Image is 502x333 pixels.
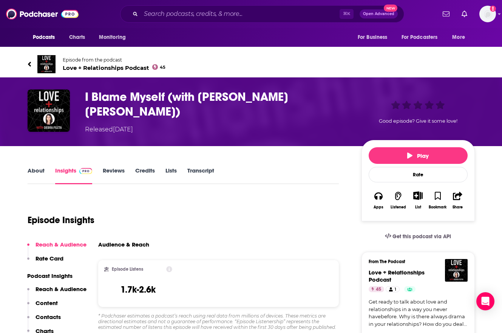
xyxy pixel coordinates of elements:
span: For Podcasters [402,32,438,43]
span: Get this podcast via API [392,233,451,240]
h3: I Blame Myself (with Faith Eury Cho) [85,89,349,119]
button: Rate Card [27,255,63,269]
h3: From The Podcast [369,259,462,264]
h3: 1.7k-2.6k [120,284,156,295]
h3: Audience & Reach [98,241,149,248]
a: Lists [165,167,177,184]
a: 45 [369,286,384,292]
span: 45 [160,66,165,69]
a: Charts [64,30,90,45]
a: Show notifications dropdown [459,8,470,20]
h1: Episode Insights [28,214,94,226]
button: open menu [397,30,449,45]
a: Credits [135,167,155,184]
span: Charts [69,32,85,43]
p: Podcast Insights [27,272,86,279]
p: Reach & Audience [36,241,86,248]
a: Reviews [103,167,125,184]
img: Podchaser - Follow, Share and Rate Podcasts [6,7,79,21]
button: Share [448,187,467,214]
span: 1 [395,286,396,293]
p: Content [36,299,58,307]
button: open menu [28,30,65,45]
div: Search podcasts, credits, & more... [120,5,404,23]
img: Love + Relationships Podcast [445,259,468,282]
button: Reach & Audience [27,285,86,299]
a: Get this podcast via API [379,227,457,246]
button: Bookmark [428,187,448,214]
span: More [452,32,465,43]
a: InsightsPodchaser Pro [55,167,93,184]
span: ⌘ K [340,9,354,19]
span: Good episode? Give it some love! [379,118,457,124]
button: Show profile menu [479,6,496,22]
a: Show notifications dropdown [440,8,453,20]
a: About [28,167,45,184]
div: Released [DATE] [85,125,133,134]
div: Listened [391,205,406,210]
a: Transcript [187,167,214,184]
a: Love + Relationships PodcastEpisode from the podcastLove + Relationships Podcast45 [28,55,475,73]
div: Bookmark [429,205,446,210]
h2: Episode Listens [112,267,143,272]
button: Content [27,299,58,313]
button: Reach & Audience [27,241,86,255]
button: Listened [388,187,408,214]
div: Apps [374,205,383,210]
span: Episode from the podcast [63,57,166,63]
div: List [415,205,421,210]
span: Logged in as shcarlos [479,6,496,22]
input: Search podcasts, credits, & more... [141,8,340,20]
div: Share [453,205,463,210]
button: open menu [352,30,397,45]
span: Love + Relationships Podcast [63,64,166,71]
button: Open AdvancedNew [360,9,398,18]
button: open menu [447,30,474,45]
span: Open Advanced [363,12,394,16]
span: Monitoring [99,32,126,43]
div: Show More ButtonList [408,187,428,214]
div: * Podchaser estimates a podcast’s reach using real data from millions of devices. These metrics a... [98,313,339,330]
a: Love + Relationships Podcast [369,269,425,283]
button: Contacts [27,313,61,327]
img: I Blame Myself (with Faith Eury Cho) [28,89,70,132]
p: Reach & Audience [36,285,86,293]
a: Get ready to talk about love and relationships in a way you never havebefore. Why is there always... [369,298,468,328]
img: User Profile [479,6,496,22]
span: Podcasts [33,32,55,43]
button: Show More Button [410,191,426,200]
span: New [384,5,397,12]
p: Contacts [36,313,61,321]
img: Love + Relationships Podcast [37,55,56,73]
span: Play [407,152,429,159]
p: Rate Card [36,255,63,262]
a: 1 [386,286,399,292]
div: Rate [369,167,468,182]
svg: Add a profile image [490,6,496,12]
button: open menu [94,30,136,45]
span: 45 [376,286,381,293]
div: Open Intercom Messenger [476,292,494,310]
img: Podchaser Pro [79,168,93,174]
button: Apps [369,187,388,214]
span: For Business [358,32,388,43]
button: Play [369,147,468,164]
